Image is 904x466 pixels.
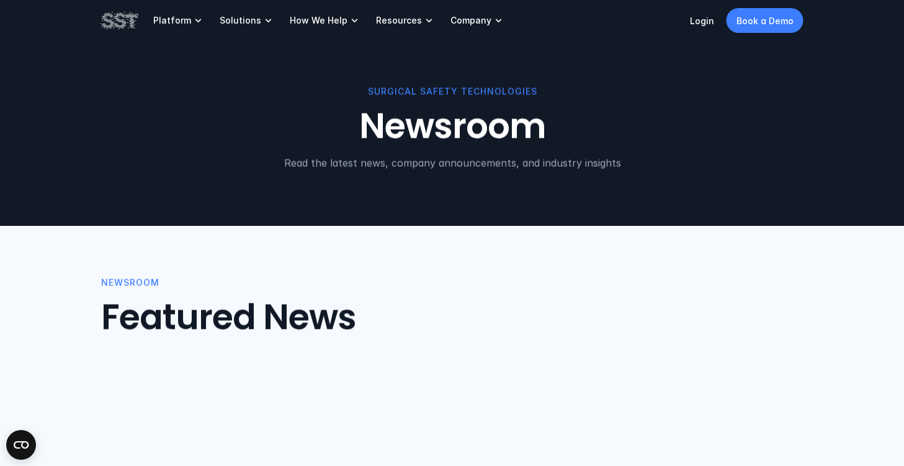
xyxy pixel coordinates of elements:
[101,105,803,147] h1: Newsroom
[101,297,356,338] h2: Featured News
[101,10,138,31] img: SST logo
[153,15,191,26] p: Platform
[376,15,422,26] p: Resources
[450,15,491,26] p: Company
[736,14,794,27] p: Book a Demo
[6,430,36,460] button: Open CMP widget
[101,155,803,170] p: Read the latest news, company announcements, and industry insights
[101,84,803,98] p: SURGICAL SAFETY TECHNOLOGIES
[690,16,714,26] a: Login
[727,8,803,33] a: Book a Demo
[220,15,261,26] p: Solutions
[290,15,347,26] p: How We Help
[101,276,159,289] p: Newsroom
